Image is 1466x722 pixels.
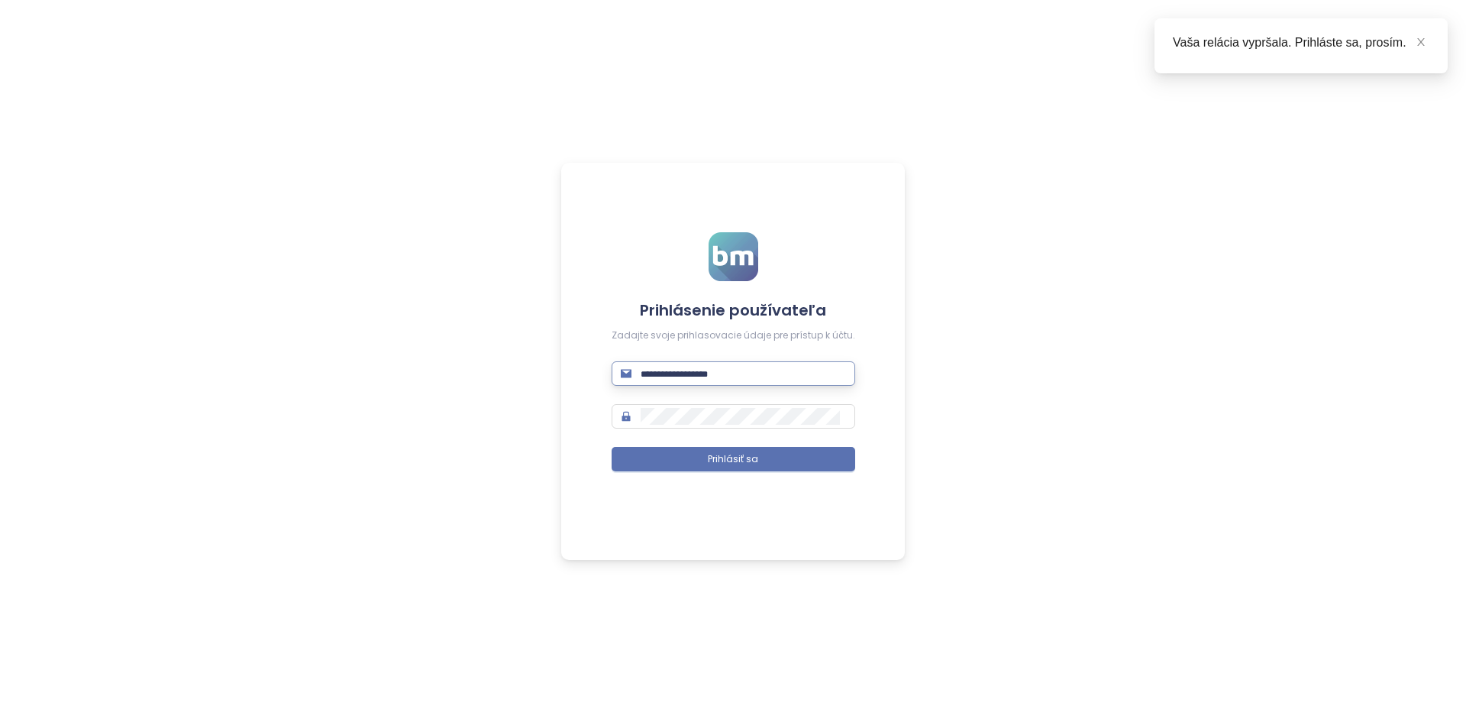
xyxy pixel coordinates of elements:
[621,411,631,422] span: lock
[709,232,758,281] img: logo
[612,329,855,343] div: Zadajte svoje prihlasovacie údaje pre prístup k účtu.
[612,299,855,321] h4: Prihlásenie používateľa
[621,368,631,379] span: mail
[708,452,758,467] span: Prihlásiť sa
[1416,37,1426,47] span: close
[612,447,855,471] button: Prihlásiť sa
[1173,34,1429,52] div: Vaša relácia vypršala. Prihláste sa, prosím.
